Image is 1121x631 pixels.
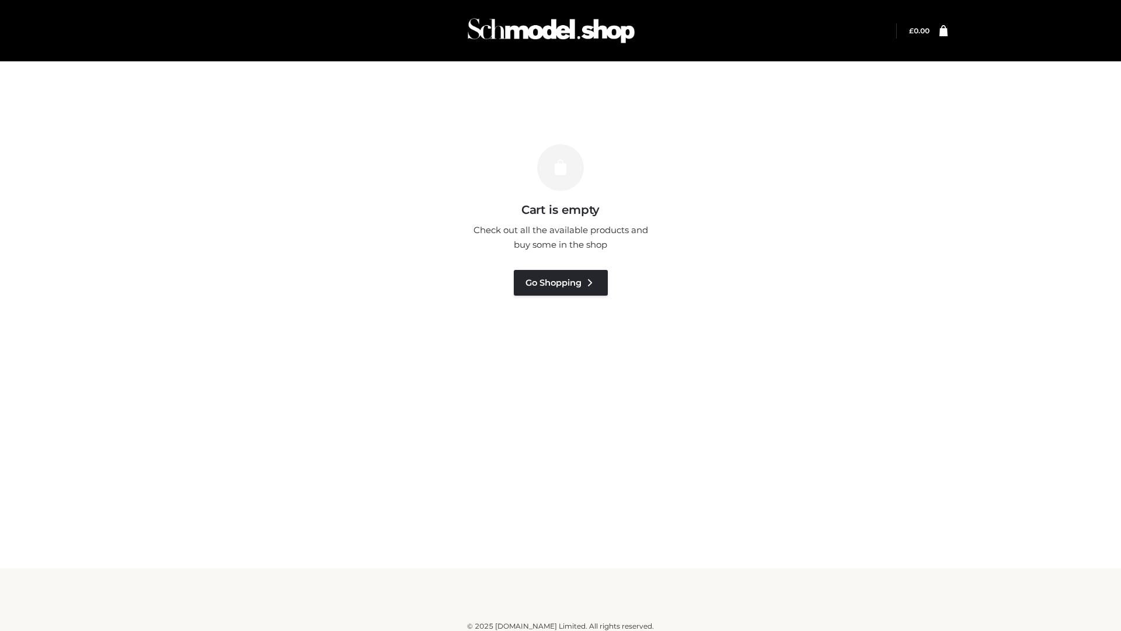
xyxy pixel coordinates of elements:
[514,270,608,296] a: Go Shopping
[467,223,654,252] p: Check out all the available products and buy some in the shop
[464,8,639,54] img: Schmodel Admin 964
[909,26,914,35] span: £
[909,26,929,35] bdi: 0.00
[909,26,929,35] a: £0.00
[200,203,921,217] h3: Cart is empty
